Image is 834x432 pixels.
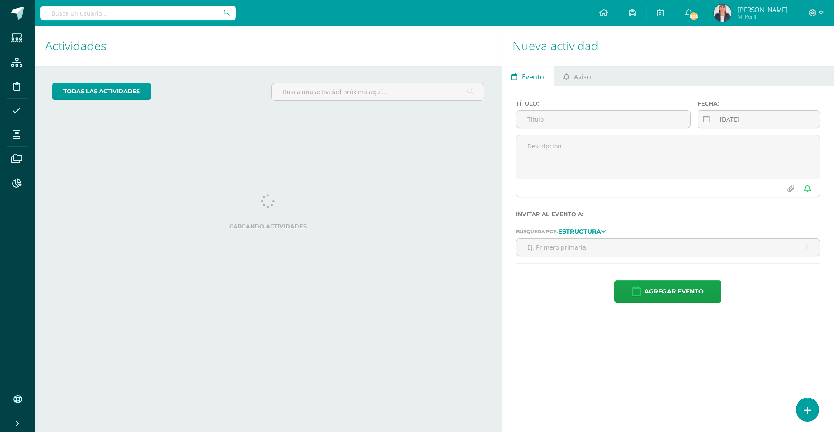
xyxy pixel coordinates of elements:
[689,11,698,21] span: 206
[516,228,558,234] span: Búsqueda por:
[738,5,788,14] span: [PERSON_NAME]
[52,223,484,230] label: Cargando actividades
[614,280,721,303] button: Agregar evento
[522,66,544,87] span: Evento
[516,100,691,107] label: Título:
[45,26,491,66] h1: Actividades
[698,111,820,128] input: Fecha de entrega
[738,13,788,20] span: Mi Perfil
[554,66,601,86] a: Aviso
[516,211,820,218] label: Invitar al evento a:
[272,83,483,100] input: Busca una actividad próxima aquí...
[40,6,236,20] input: Busca un usuario...
[516,111,690,128] input: Título
[574,66,591,87] span: Aviso
[714,4,731,22] img: 0ffcb52647a54a2841eb20d44d035e76.png
[52,83,151,100] a: todas las Actividades
[502,66,554,86] a: Evento
[558,228,601,235] strong: Estructura
[513,26,824,66] h1: Nueva actividad
[698,100,820,107] label: Fecha:
[558,228,606,234] a: Estructura
[644,281,704,302] span: Agregar evento
[516,239,820,256] input: Ej. Primero primaria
